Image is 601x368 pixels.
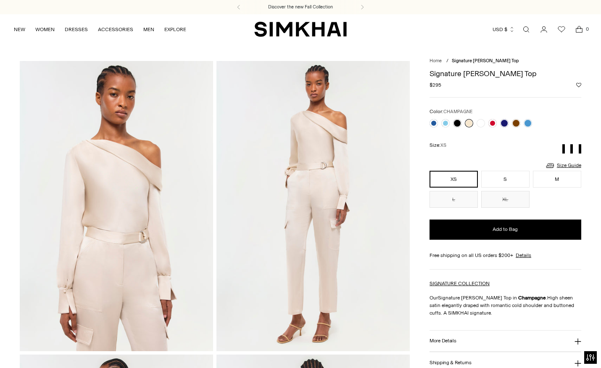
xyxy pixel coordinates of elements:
h3: Shipping & Returns [430,360,472,365]
button: S [481,171,530,188]
a: MEN [143,20,154,39]
span: CHAMPAGNE [443,109,472,114]
a: WOMEN [35,20,55,39]
h3: More Details [430,338,456,344]
a: SIGNATURE COLLECTION [430,281,490,286]
button: M [533,171,581,188]
div: / [446,58,448,65]
div: Free shipping on all US orders $200+ [430,252,581,259]
span: $295 [430,81,441,89]
strong: Champagne [518,295,546,301]
button: Add to Wishlist [576,82,581,87]
a: Details [516,252,531,259]
span: XS [440,143,446,148]
img: Signature Alice Top [216,61,410,351]
a: Discover the new Fall Collection [268,4,333,11]
a: EXPLORE [164,20,186,39]
button: XL [481,191,530,208]
a: ACCESSORIES [98,20,133,39]
span: 0 [583,25,591,33]
a: Size Guide [545,160,581,171]
a: DRESSES [65,20,88,39]
button: More Details [430,331,581,352]
button: L [430,191,478,208]
button: USD $ [493,20,515,39]
label: Color: [430,108,472,116]
a: Open cart modal [571,21,588,38]
span: Signature [PERSON_NAME] Top [452,58,519,64]
span: Add to Bag [493,226,518,233]
a: Go to the account page [535,21,552,38]
label: Size: [430,141,446,149]
a: Wishlist [553,21,570,38]
a: SIMKHAI [254,21,347,37]
a: NEW [14,20,25,39]
button: Add to Bag [430,220,581,240]
button: XS [430,171,478,188]
a: Home [430,58,442,64]
img: Signature Alice Top [20,61,213,351]
nav: breadcrumbs [430,58,581,65]
h1: Signature [PERSON_NAME] Top [430,70,581,77]
a: Open search modal [518,21,535,38]
p: Our Signature [PERSON_NAME] Top in . High sheen satin elegantly draped with romantic cold shoulde... [430,294,581,317]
